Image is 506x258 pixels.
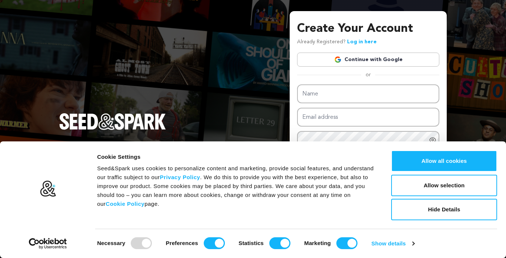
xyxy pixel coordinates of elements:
strong: Preferences [166,240,198,246]
a: Show password as plain text. Warning: this will display your password on the screen. [429,136,436,144]
button: Allow selection [391,175,497,196]
strong: Statistics [239,240,264,246]
button: Hide Details [391,199,497,220]
img: Google logo [334,56,342,63]
a: Cookie Policy [106,201,144,207]
a: Usercentrics Cookiebot - opens in a new window [16,238,80,249]
button: Allow all cookies [391,150,497,172]
img: Seed&Spark Logo [59,113,166,130]
h3: Create Your Account [297,20,439,38]
input: Name [297,84,439,103]
a: Seed&Spark Homepage [59,113,166,144]
strong: Marketing [304,240,331,246]
div: Seed&Spark uses cookies to personalize content and marketing, provide social features, and unders... [97,164,374,208]
div: Cookie Settings [97,153,374,161]
input: Email address [297,108,439,127]
span: or [361,71,375,78]
img: logo [40,180,56,197]
strong: Necessary [97,240,125,246]
a: Show details [372,238,415,249]
a: Log in here [347,39,377,44]
p: Already Registered? [297,38,377,47]
a: Continue with Google [297,53,439,67]
a: Privacy Policy [160,174,200,180]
